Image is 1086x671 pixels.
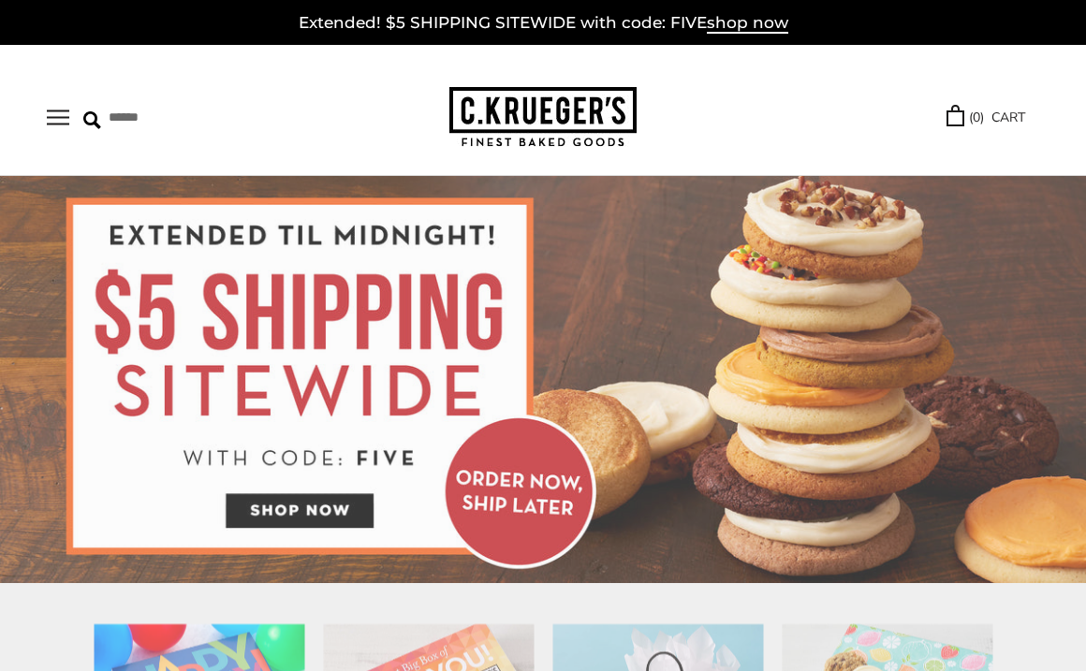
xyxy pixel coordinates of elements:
[947,107,1025,128] a: (0) CART
[83,111,101,129] img: Search
[449,87,637,148] img: C.KRUEGER'S
[707,13,788,34] span: shop now
[47,109,69,125] button: Open navigation
[83,103,286,132] input: Search
[299,13,788,34] a: Extended! $5 SHIPPING SITEWIDE with code: FIVEshop now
